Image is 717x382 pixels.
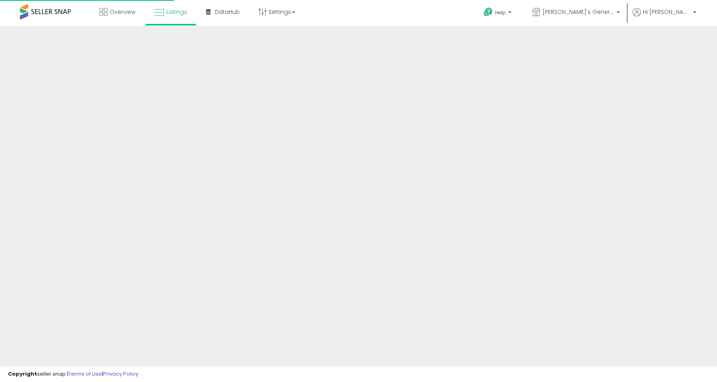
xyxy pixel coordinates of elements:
[483,7,493,17] i: Get Help
[543,8,614,16] span: [PERSON_NAME]'s General Goods
[110,8,135,16] span: Overview
[477,1,519,26] a: Help
[633,8,696,26] a: Hi [PERSON_NAME]
[495,9,506,16] span: Help
[167,8,187,16] span: Listings
[643,8,691,16] span: Hi [PERSON_NAME]
[215,8,240,16] span: DataHub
